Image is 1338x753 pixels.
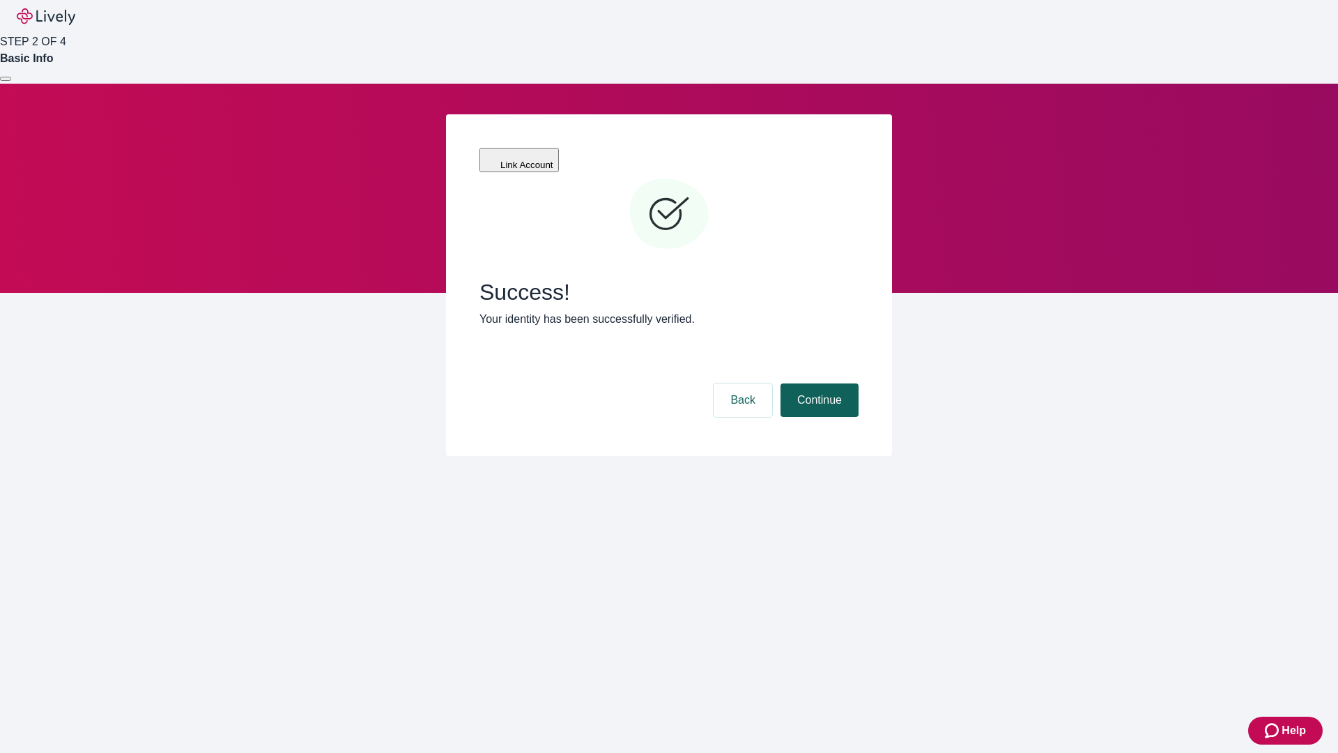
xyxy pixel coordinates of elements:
img: Lively [17,8,75,25]
span: Success! [479,279,859,305]
p: Your identity has been successfully verified. [479,311,859,328]
button: Back [714,383,772,417]
button: Link Account [479,148,559,172]
button: Continue [780,383,859,417]
span: Help [1282,722,1306,739]
svg: Zendesk support icon [1265,722,1282,739]
button: Zendesk support iconHelp [1248,717,1323,745]
svg: Checkmark icon [627,173,711,257]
